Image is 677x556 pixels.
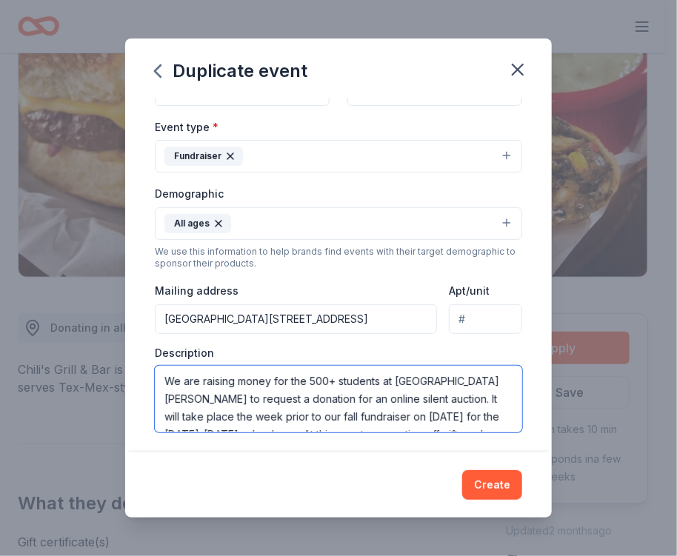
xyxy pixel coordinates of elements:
div: Duplicate event [155,59,307,83]
label: Apt/unit [449,284,490,298]
label: Demographic [155,187,224,201]
textarea: We are raising money for the 500+ students at [GEOGRAPHIC_DATA][PERSON_NAME] to request a donatio... [155,366,522,432]
input: Enter a US address [155,304,437,334]
button: Fundraiser [155,140,522,173]
div: Fundraiser [164,147,243,166]
div: All ages [164,214,231,233]
div: We use this information to help brands find events with their target demographic to sponsor their... [155,246,522,269]
button: All ages [155,207,522,240]
label: Description [155,346,214,361]
input: # [449,304,522,334]
button: Create [462,470,522,500]
label: Mailing address [155,284,239,298]
label: Event type [155,120,219,135]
